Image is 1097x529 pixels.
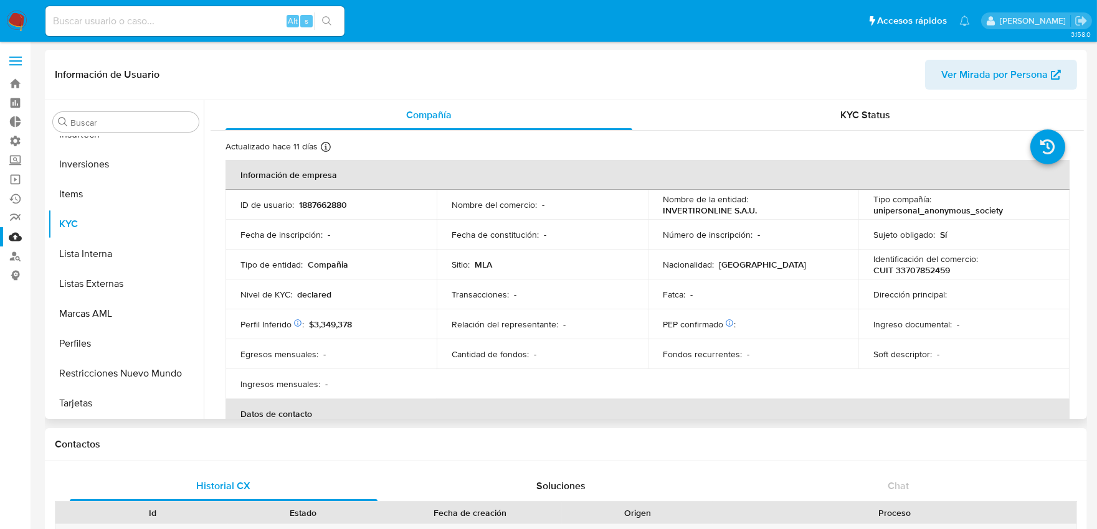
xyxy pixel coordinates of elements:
[663,229,753,240] p: Número de inscripción :
[888,479,909,493] span: Chat
[288,15,298,27] span: Alt
[309,318,352,330] span: $3,349,378
[226,399,1070,429] th: Datos de contacto
[299,199,347,210] p: 1887662880
[563,319,566,330] p: -
[226,141,318,152] p: Actualizado hace 11 días
[305,15,308,27] span: s
[240,199,294,210] p: ID de usuario :
[877,14,947,27] span: Accesos rápidos
[1075,14,1088,27] a: Salir
[663,289,685,300] p: Fatca :
[48,239,204,269] button: Lista Interna
[452,349,529,360] p: Cantidad de fondos :
[48,149,204,179] button: Inversiones
[873,253,978,264] p: Identificación del comercio :
[873,349,932,360] p: Soft descriptor :
[240,229,323,240] p: Fecha de inscripción :
[452,229,539,240] p: Fecha de constitución :
[48,358,204,388] button: Restricciones Nuevo Mundo
[690,289,693,300] p: -
[226,160,1070,190] th: Información de empresa
[452,319,558,330] p: Relación del representante :
[542,199,544,210] p: -
[406,108,452,122] span: Compañía
[873,229,935,240] p: Sujeto obligado :
[314,12,340,30] button: search-icon
[571,507,704,519] div: Origen
[475,259,492,270] p: MLA
[937,349,939,360] p: -
[957,319,959,330] p: -
[196,479,250,493] span: Historial CX
[719,259,806,270] p: [GEOGRAPHIC_DATA]
[721,507,1068,519] div: Proceso
[240,289,292,300] p: Nivel de KYC :
[1000,15,1070,27] p: sandra.chabay@mercadolibre.com
[297,289,331,300] p: declared
[325,378,328,390] p: -
[58,117,68,127] button: Buscar
[873,205,1003,216] p: unipersonal_anonymous_society
[925,60,1077,90] button: Ver Mirada por Persona
[452,199,537,210] p: Nombre del comercio :
[308,259,348,270] p: Compañia
[663,259,714,270] p: Nacionalidad :
[941,60,1048,90] span: Ver Mirada por Persona
[940,229,947,240] p: Sí
[86,507,219,519] div: Id
[240,378,320,390] p: Ingresos mensuales :
[873,264,950,276] p: CUIT 33707852459
[323,349,326,360] p: -
[48,388,204,418] button: Tarjetas
[873,319,952,330] p: Ingreso documental :
[514,289,516,300] p: -
[959,16,970,26] a: Notificaciones
[663,319,736,330] p: PEP confirmado :
[55,438,1077,451] h1: Contactos
[48,299,204,329] button: Marcas AML
[240,259,303,270] p: Tipo de entidad :
[452,289,509,300] p: Transacciones :
[240,319,304,330] p: Perfil Inferido :
[536,479,586,493] span: Soluciones
[48,269,204,299] button: Listas Externas
[45,13,344,29] input: Buscar usuario o caso...
[873,194,931,205] p: Tipo compañía :
[747,349,749,360] p: -
[55,68,159,81] h1: Información de Usuario
[237,507,370,519] div: Estado
[48,329,204,358] button: Perfiles
[663,349,742,360] p: Fondos recurrentes :
[757,229,760,240] p: -
[452,259,470,270] p: Sitio :
[544,229,546,240] p: -
[328,229,330,240] p: -
[873,289,947,300] p: Dirección principal :
[48,209,204,239] button: KYC
[48,179,204,209] button: Items
[240,349,318,360] p: Egresos mensuales :
[70,117,194,128] input: Buscar
[841,108,891,122] span: KYC Status
[663,194,748,205] p: Nombre de la entidad :
[663,205,757,216] p: INVERTIRONLINE S.A.U.
[534,349,536,360] p: -
[387,507,553,519] div: Fecha de creación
